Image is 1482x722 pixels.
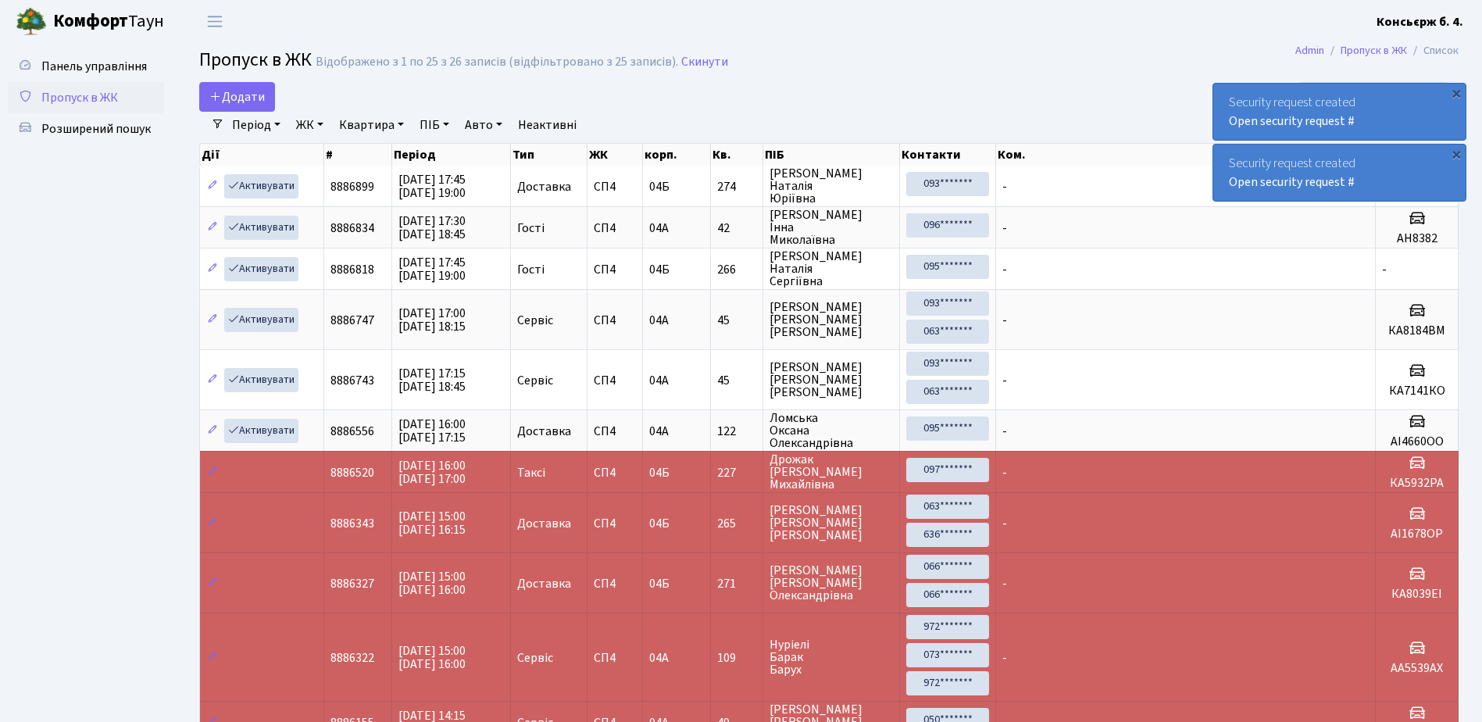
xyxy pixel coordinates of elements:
span: Доставка [517,517,571,530]
span: 04Б [649,178,670,195]
th: # [324,144,392,166]
span: 42 [717,222,756,234]
span: - [1002,649,1007,667]
span: СП4 [594,517,636,530]
div: Security request created [1213,84,1466,140]
span: - [1002,220,1007,237]
span: [PERSON_NAME] [PERSON_NAME] Олександрівна [770,564,893,602]
a: Консьєрж б. 4. [1377,13,1463,31]
b: Консьєрж б. 4. [1377,13,1463,30]
button: Переключити навігацію [195,9,234,34]
th: Дії [200,144,324,166]
th: Період [392,144,511,166]
span: [PERSON_NAME] [PERSON_NAME] [PERSON_NAME] [770,301,893,338]
h5: КА7141КО [1382,384,1452,399]
span: [PERSON_NAME] Наталія Сергіївна [770,250,893,288]
span: Гості [517,263,545,276]
th: ЖК [587,144,643,166]
span: 04Б [649,515,670,532]
span: СП4 [594,374,636,387]
a: Додати [199,82,275,112]
img: logo.png [16,6,47,38]
span: Додати [209,88,265,105]
a: Авто [459,112,509,138]
div: × [1448,146,1464,162]
a: Скинути [681,55,728,70]
span: 8886818 [330,261,374,278]
span: 122 [717,425,756,438]
span: Ломська Оксана Олександрівна [770,412,893,449]
span: - [1002,515,1007,532]
span: [DATE] 16:00 [DATE] 17:15 [398,416,466,446]
span: [DATE] 17:45 [DATE] 19:00 [398,171,466,202]
span: Сервіс [517,652,553,664]
span: Сервіс [517,314,553,327]
span: [DATE] 16:00 [DATE] 17:00 [398,457,466,488]
a: Open security request # [1229,113,1355,130]
span: 8886747 [330,312,374,329]
span: [PERSON_NAME] Наталія Юріївна [770,167,893,205]
a: Активувати [224,368,298,392]
th: Контакти [900,144,995,166]
h5: КА5932РА [1382,476,1452,491]
span: 04А [649,312,669,329]
span: СП4 [594,263,636,276]
span: [PERSON_NAME] Інна Миколаївна [770,209,893,246]
span: Доставка [517,180,571,193]
span: 109 [717,652,756,664]
a: Активувати [224,257,298,281]
span: - [1002,464,1007,481]
a: ПІБ [413,112,455,138]
span: 04А [649,423,669,440]
span: Сервіс [517,374,553,387]
span: [DATE] 15:00 [DATE] 16:00 [398,568,466,599]
span: 227 [717,466,756,479]
th: Кв. [711,144,763,166]
span: СП4 [594,652,636,664]
span: 04А [649,220,669,237]
span: Панель управління [41,58,147,75]
span: СП4 [594,180,636,193]
a: ЖК [290,112,330,138]
span: 04Б [649,261,670,278]
h5: АІ1678ОР [1382,527,1452,541]
h5: АН8382 [1382,231,1452,246]
a: Квартира [333,112,410,138]
span: - [1382,261,1387,278]
b: Комфорт [53,9,128,34]
a: Період [226,112,287,138]
span: 8886322 [330,649,374,667]
span: [DATE] 17:00 [DATE] 18:15 [398,305,466,335]
span: 271 [717,577,756,590]
span: [DATE] 15:00 [DATE] 16:00 [398,642,466,673]
span: Розширений пошук [41,120,151,138]
a: Open security request # [1229,173,1355,191]
span: [DATE] 17:15 [DATE] 18:45 [398,365,466,395]
span: 04А [649,649,669,667]
span: - [1002,372,1007,389]
span: Дрожак [PERSON_NAME] Михайлівна [770,453,893,491]
a: Активувати [224,174,298,198]
th: ПІБ [763,144,900,166]
a: Активувати [224,216,298,240]
th: Ком. [996,144,1376,166]
span: Гості [517,222,545,234]
a: Неактивні [512,112,583,138]
span: СП4 [594,222,636,234]
h5: AA5539AX [1382,661,1452,676]
span: 8886743 [330,372,374,389]
span: СП4 [594,314,636,327]
a: Панель управління [8,51,164,82]
h5: КА2947МН [1382,190,1452,205]
div: × [1448,85,1464,101]
span: [DATE] 15:00 [DATE] 16:15 [398,508,466,538]
span: - [1002,312,1007,329]
span: 04Б [649,575,670,592]
span: Пропуск в ЖК [41,89,118,106]
th: корп. [643,144,712,166]
span: Нуріелі Барак Барух [770,638,893,676]
span: 266 [717,263,756,276]
h5: КА8039ЕІ [1382,587,1452,602]
span: 8886343 [330,515,374,532]
span: Таксі [517,466,545,479]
